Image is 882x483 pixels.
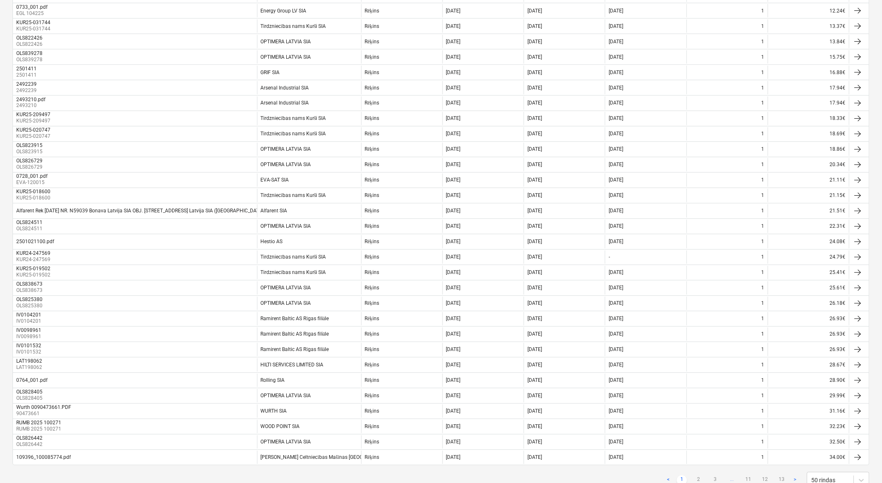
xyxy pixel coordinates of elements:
[365,116,379,122] div: Rēķins
[762,316,765,322] div: 1
[609,193,623,199] div: [DATE]
[16,256,52,264] p: KUR24-247569
[365,408,379,415] div: Rēķins
[762,54,765,60] div: 1
[840,443,882,483] iframe: Chat Widget
[762,424,765,430] div: 1
[446,162,461,168] div: [DATE]
[609,224,623,229] div: [DATE]
[261,116,326,122] div: Tirdzniecības nams Kurši SIA
[16,312,41,318] div: IV0104201
[16,334,43,341] p: IV0098961
[365,331,379,338] div: Rēķins
[365,193,379,199] div: Rēķins
[446,239,461,245] div: [DATE]
[365,85,379,91] div: Rēķins
[609,439,623,445] div: [DATE]
[365,316,379,322] div: Rēķins
[16,426,63,433] p: RUMB 2025 100271
[261,224,311,229] div: OPTIMERA LATVIA SIA
[527,8,542,14] div: [DATE]
[261,424,300,430] div: WOOD POINT SIA
[446,70,461,75] div: [DATE]
[16,455,71,461] div: 109396_100085774.pdf
[768,389,849,403] div: 29.99€
[762,455,765,461] div: 1
[609,301,623,306] div: [DATE]
[16,405,71,411] div: Wurth 0090473661.PDF
[261,239,283,245] div: Hestio AS
[261,378,285,383] div: Rolling SIA
[609,54,623,60] div: [DATE]
[365,39,379,45] div: Rēķins
[762,70,765,75] div: 1
[261,23,326,30] div: Tirdzniecības nams Kurši SIA
[365,254,379,261] div: Rēķins
[365,424,379,430] div: Rēķins
[16,349,43,356] p: IV0101532
[16,189,50,195] div: KUR25-018600
[768,235,849,249] div: 24.08€
[762,393,765,399] div: 1
[16,195,52,202] p: KUR25-018600
[261,39,311,45] div: OPTIMERA LATVIA SIA
[446,316,461,322] div: [DATE]
[609,147,623,152] div: [DATE]
[365,162,379,168] div: Rēķins
[365,301,379,307] div: Rēķins
[261,54,311,60] div: OPTIMERA LATVIA SIA
[16,25,52,32] p: KUR25-031744
[16,149,44,156] p: OLS823915
[16,4,47,10] div: 0733_001.pdf
[768,20,849,33] div: 13.37€
[527,131,542,137] div: [DATE]
[762,193,765,199] div: 1
[768,343,849,356] div: 26.93€
[446,131,461,137] div: [DATE]
[527,162,542,168] div: [DATE]
[16,411,73,418] p: 90473661
[16,174,47,179] div: 0728_001.pdf
[365,131,379,137] div: Rēķins
[768,220,849,233] div: 22.31€
[527,239,542,245] div: [DATE]
[762,8,765,14] div: 1
[446,100,461,106] div: [DATE]
[768,204,849,218] div: 21.51€
[527,455,542,461] div: [DATE]
[768,451,849,464] div: 34.00€
[609,239,623,245] div: [DATE]
[768,281,849,295] div: 25.61€
[762,362,765,368] div: 1
[762,239,765,245] div: 1
[609,116,623,122] div: [DATE]
[446,347,461,353] div: [DATE]
[446,362,461,368] div: [DATE]
[609,208,623,214] div: [DATE]
[762,347,765,353] div: 1
[527,378,542,383] div: [DATE]
[768,81,849,95] div: 17.94€
[446,147,461,152] div: [DATE]
[609,378,623,383] div: [DATE]
[261,393,311,399] div: OPTIMERA LATVIA SIA
[365,393,379,399] div: Rēķins
[527,301,542,306] div: [DATE]
[609,331,623,337] div: [DATE]
[16,112,50,118] div: KUR25-209497
[768,312,849,326] div: 26.93€
[609,131,623,137] div: [DATE]
[16,359,42,364] div: LAT198062
[16,81,37,87] div: 2492239
[365,270,379,276] div: Rēķins
[768,158,849,172] div: 20.34€
[768,50,849,64] div: 15.75€
[768,143,849,156] div: 18.86€
[609,347,623,353] div: [DATE]
[768,374,849,387] div: 28.90€
[527,254,542,260] div: [DATE]
[609,39,623,45] div: [DATE]
[446,177,461,183] div: [DATE]
[16,133,52,140] p: KUR25-020747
